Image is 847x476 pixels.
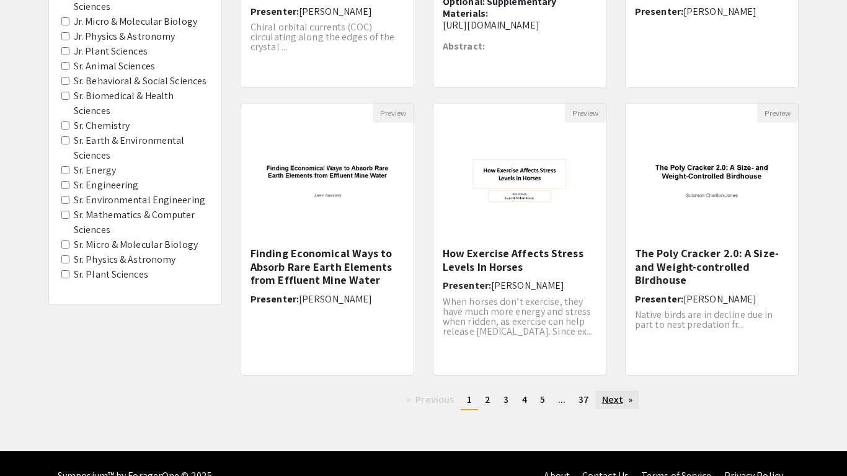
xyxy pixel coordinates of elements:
[443,40,485,53] strong: Abstract:
[74,237,198,252] label: Sr. Micro & Molecular Biology
[625,103,799,376] div: Open Presentation <p>The Poly Cracker 2.0: A Size- and Weight-controlled Birdhouse</p>
[757,104,798,123] button: Preview
[74,74,206,89] label: Sr. Behavioral & Social Sciences
[596,390,639,409] a: Next page
[74,267,148,282] label: Sr. Plant Sciences
[74,14,197,29] label: Jr. Micro & Molecular Biology
[540,393,545,406] span: 5
[443,247,596,273] h5: How Exercise Affects Stress Levels In Horses
[241,390,799,410] ul: Pagination
[74,89,209,118] label: Sr. Biomedical & Health Sciences
[635,247,789,287] h5: The Poly Cracker 2.0: A Size- and Weight-controlled Birdhouse
[74,59,155,74] label: Sr. Animal Sciences
[415,393,454,406] span: Previous
[299,293,372,306] span: [PERSON_NAME]
[74,118,130,133] label: Sr. Chemistry
[635,6,789,17] h6: Presenter:
[443,297,596,337] p: When horses don’t exercise, they have much more energy and stress when ridden, as exercise can he...
[299,5,372,18] span: [PERSON_NAME]
[443,123,596,247] img: <p>How Exercise Affects Stress Levels In Horses</p>
[74,163,116,178] label: Sr. Energy
[635,293,789,305] h6: Presenter:
[579,393,589,406] span: 37
[683,293,756,306] span: [PERSON_NAME]
[251,293,404,305] h6: Presenter:
[9,420,53,467] iframe: Chat
[558,393,565,406] span: ...
[491,279,564,292] span: [PERSON_NAME]
[74,44,148,59] label: Jr. Plant Sciences
[251,20,394,53] span: Chiral orbital currents (COC) circulating along the edges of the crystal ...
[74,252,175,267] label: Sr. Physics & Astronomy
[74,133,209,163] label: Sr. Earth & Environmental Sciences
[467,393,472,406] span: 1
[522,393,527,406] span: 4
[241,131,414,239] img: <p class="ql-align-center"><strong style="background-color: transparent; color: rgb(0, 0, 0);">Fi...
[443,280,596,291] h6: Presenter:
[74,178,139,193] label: Sr. Engineering
[626,131,798,239] img: <p>The Poly Cracker 2.0: A Size- and Weight-controlled Birdhouse</p>
[373,104,414,123] button: Preview
[74,208,209,237] label: Sr. Mathematics & Computer Sciences
[565,104,606,123] button: Preview
[433,103,606,376] div: Open Presentation <p>How Exercise Affects Stress Levels In Horses</p>
[485,393,490,406] span: 2
[74,29,175,44] label: Jr. Physics & Astronomy
[443,19,596,31] p: [URL][DOMAIN_NAME]
[683,5,756,18] span: [PERSON_NAME]
[251,6,404,17] h6: Presenter:
[251,247,404,287] h5: Finding Economical Ways to Absorb Rare Earth Elements from Effluent Mine Water
[503,393,508,406] span: 3
[241,103,414,376] div: Open Presentation <p class="ql-align-center"><strong style="background-color: transparent; color:...
[74,193,205,208] label: Sr. Environmental Engineering
[635,308,773,331] span: Native birds are in decline due in part to nest predation fr...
